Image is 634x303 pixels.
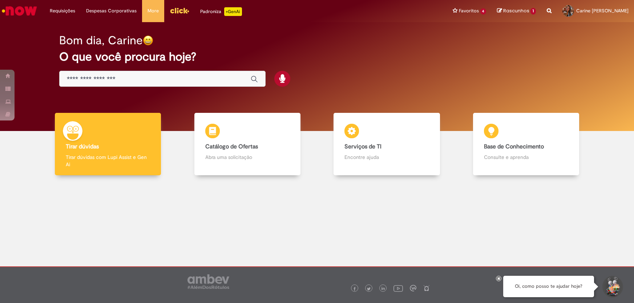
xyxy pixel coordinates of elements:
span: Carine [PERSON_NAME] [576,8,629,14]
img: logo_footer_linkedin.png [381,287,385,291]
b: Serviços de TI [344,143,381,150]
p: Abra uma solicitação [205,153,290,161]
span: Requisições [50,7,75,15]
a: Rascunhos [497,8,536,15]
span: Favoritos [459,7,479,15]
h2: Bom dia, Carine [59,34,143,47]
span: Despesas Corporativas [86,7,137,15]
a: Base de Conhecimento Consulte e aprenda [456,113,596,176]
button: Iniciar Conversa de Suporte [601,276,623,298]
b: Tirar dúvidas [66,143,99,150]
p: Consulte e aprenda [484,153,568,161]
span: 4 [480,8,486,15]
p: Tirar dúvidas com Lupi Assist e Gen Ai [66,153,150,168]
span: Rascunhos [503,7,529,14]
img: logo_footer_workplace.png [410,285,416,291]
a: Catálogo de Ofertas Abra uma solicitação [178,113,317,176]
b: Base de Conhecimento [484,143,544,150]
img: ServiceNow [1,4,38,18]
a: Serviços de TI Encontre ajuda [317,113,457,176]
img: logo_footer_ambev_rotulo_gray.png [187,274,229,289]
div: Oi, como posso te ajudar hoje? [503,276,594,297]
a: Tirar dúvidas Tirar dúvidas com Lupi Assist e Gen Ai [38,113,178,176]
h2: O que você procura hoje? [59,50,575,63]
img: logo_footer_twitter.png [367,287,371,291]
img: logo_footer_youtube.png [393,283,403,293]
p: Encontre ajuda [344,153,429,161]
p: +GenAi [224,7,242,16]
img: logo_footer_facebook.png [353,287,356,291]
img: happy-face.png [143,35,153,46]
img: click_logo_yellow_360x200.png [170,5,189,16]
div: Padroniza [200,7,242,16]
img: logo_footer_naosei.png [423,285,430,291]
span: 1 [530,8,536,15]
b: Catálogo de Ofertas [205,143,258,150]
span: More [148,7,159,15]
